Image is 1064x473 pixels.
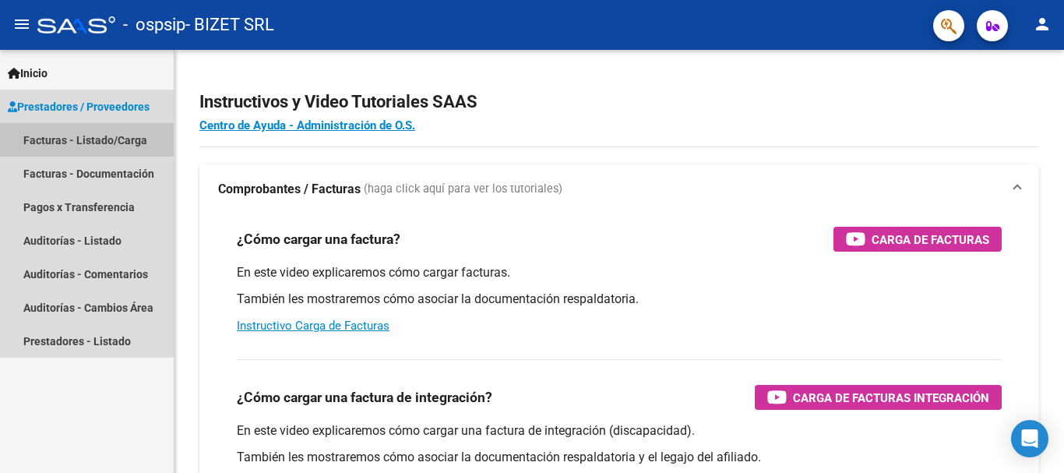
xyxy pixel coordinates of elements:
[793,388,989,408] span: Carga de Facturas Integración
[199,118,415,132] a: Centro de Ayuda - Administración de O.S.
[237,319,389,333] a: Instructivo Carga de Facturas
[8,98,150,115] span: Prestadores / Proveedores
[872,230,989,249] span: Carga de Facturas
[123,8,185,42] span: - ospsip
[1033,15,1052,34] mat-icon: person
[237,264,1002,281] p: En este video explicaremos cómo cargar facturas.
[237,228,400,250] h3: ¿Cómo cargar una factura?
[1011,420,1048,457] div: Open Intercom Messenger
[12,15,31,34] mat-icon: menu
[237,387,492,408] h3: ¿Cómo cargar una factura de integración?
[237,422,1002,439] p: En este video explicaremos cómo cargar una factura de integración (discapacidad).
[833,227,1002,252] button: Carga de Facturas
[199,87,1039,117] h2: Instructivos y Video Tutoriales SAAS
[218,181,361,198] strong: Comprobantes / Facturas
[237,449,1002,466] p: También les mostraremos cómo asociar la documentación respaldatoria y el legajo del afiliado.
[755,385,1002,410] button: Carga de Facturas Integración
[364,181,562,198] span: (haga click aquí para ver los tutoriales)
[8,65,48,82] span: Inicio
[237,291,1002,308] p: También les mostraremos cómo asociar la documentación respaldatoria.
[199,164,1039,214] mat-expansion-panel-header: Comprobantes / Facturas (haga click aquí para ver los tutoriales)
[185,8,274,42] span: - BIZET SRL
